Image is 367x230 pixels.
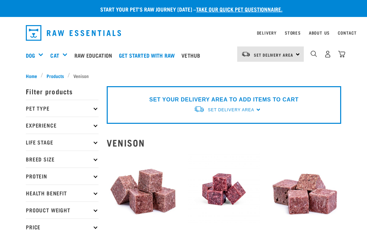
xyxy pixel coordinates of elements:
img: 1113 RE Venison Mix 01 [268,153,341,226]
img: Raw Essentials Logo [26,25,121,41]
a: Products [43,72,68,79]
p: Product Weight [26,202,99,218]
a: Get started with Raw [117,42,180,69]
span: Set Delivery Area [254,54,293,56]
a: Raw Education [73,42,117,69]
a: About Us [309,32,330,34]
a: Home [26,72,41,79]
span: Home [26,72,37,79]
p: Pet Type [26,100,99,117]
span: Products [47,72,64,79]
a: Stores [285,32,301,34]
p: Protein [26,168,99,185]
a: Cat [50,51,59,59]
a: take our quick pet questionnaire. [196,7,282,11]
img: Chicken Venison mix 1655 [188,153,260,226]
img: Pile Of Cubed Chicken Wild Meat Mix [107,153,179,226]
p: Health Benefit [26,185,99,202]
p: Experience [26,117,99,134]
h2: Venison [107,137,341,148]
img: user.png [324,51,331,58]
p: Life Stage [26,134,99,151]
nav: breadcrumbs [26,72,341,79]
img: van-moving.png [241,51,250,57]
a: Contact [338,32,357,34]
a: Dog [26,51,35,59]
nav: dropdown navigation [20,22,347,43]
p: Filter products [26,83,99,100]
span: Set Delivery Area [208,108,254,112]
a: Delivery [257,32,277,34]
p: SET YOUR DELIVERY AREA TO ADD ITEMS TO CART [149,96,298,104]
img: home-icon@2x.png [338,51,345,58]
img: home-icon-1@2x.png [311,51,317,57]
img: van-moving.png [194,106,205,113]
p: Breed Size [26,151,99,168]
a: Vethub [180,42,205,69]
